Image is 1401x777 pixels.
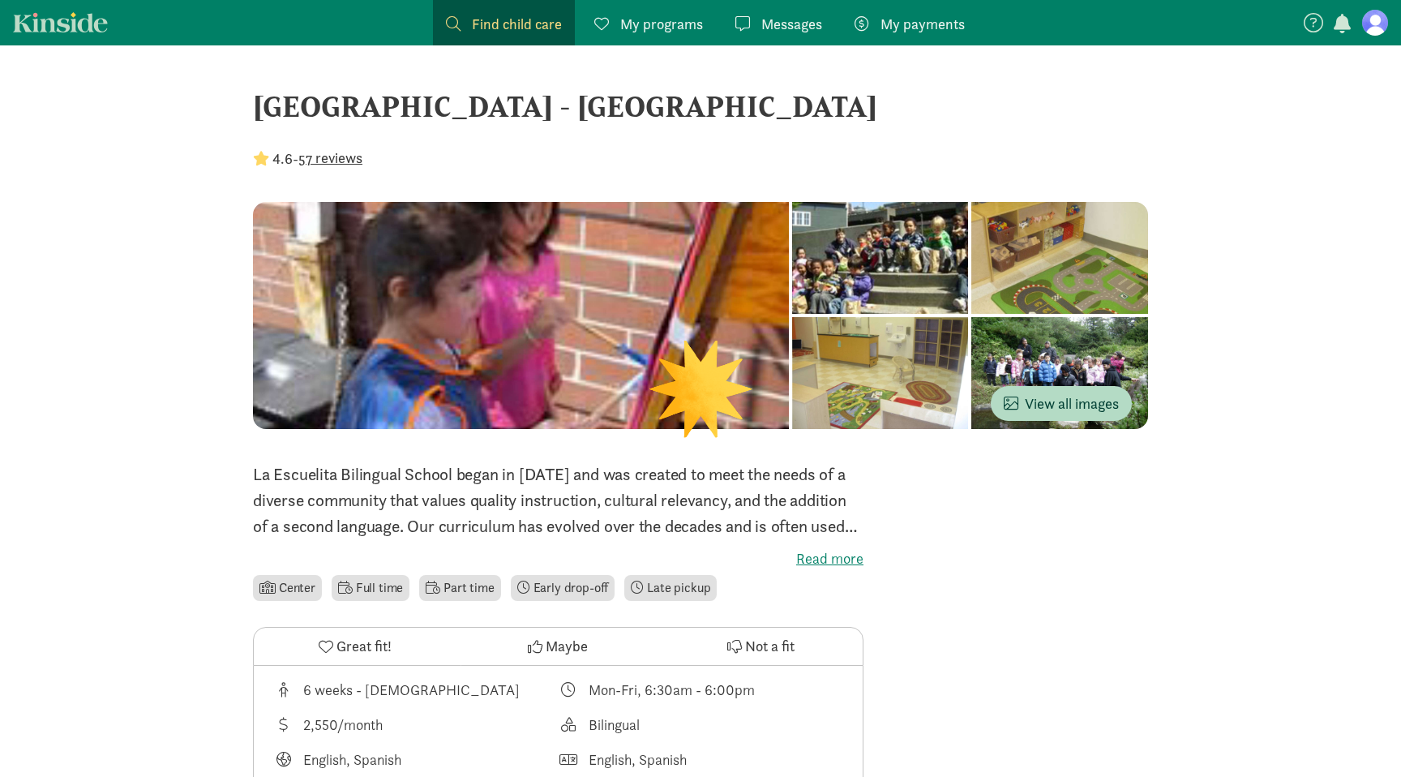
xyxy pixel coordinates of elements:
span: Great fit! [336,635,392,657]
span: My programs [620,13,703,35]
div: Class schedule [559,679,844,701]
button: 57 reviews [298,147,362,169]
a: Kinside [13,12,108,32]
div: Average tuition for this program [273,714,559,736]
strong: 4.6 [272,149,293,168]
div: - [253,148,362,170]
div: 6 weeks - [DEMOGRAPHIC_DATA] [303,679,520,701]
div: This provider's education philosophy [559,714,844,736]
label: Read more [253,549,863,569]
li: Part time [419,575,500,601]
span: My payments [880,13,965,35]
li: Center [253,575,322,601]
div: Age range for children that this provider cares for [273,679,559,701]
button: Maybe [456,628,659,665]
span: Maybe [546,635,588,657]
div: English, Spanish [303,749,401,771]
li: Early drop-off [511,575,615,601]
button: Great fit! [254,628,456,665]
span: Not a fit [745,635,795,657]
div: Languages spoken [559,749,844,771]
div: 2,550/month [303,714,383,736]
div: Languages taught [273,749,559,771]
div: Mon-Fri, 6:30am - 6:00pm [589,679,755,701]
p: La Escuelita Bilingual School began in [DATE] and was created to meet the needs of a diverse comm... [253,461,863,539]
button: View all images [991,386,1132,421]
div: Bilingual [589,714,640,736]
div: English, Spanish [589,749,687,771]
li: Late pickup [624,575,717,601]
span: Find child care [472,13,562,35]
button: Not a fit [660,628,863,665]
div: [GEOGRAPHIC_DATA] - [GEOGRAPHIC_DATA] [253,84,1148,128]
span: Messages [761,13,822,35]
li: Full time [332,575,409,601]
span: View all images [1004,393,1119,414]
